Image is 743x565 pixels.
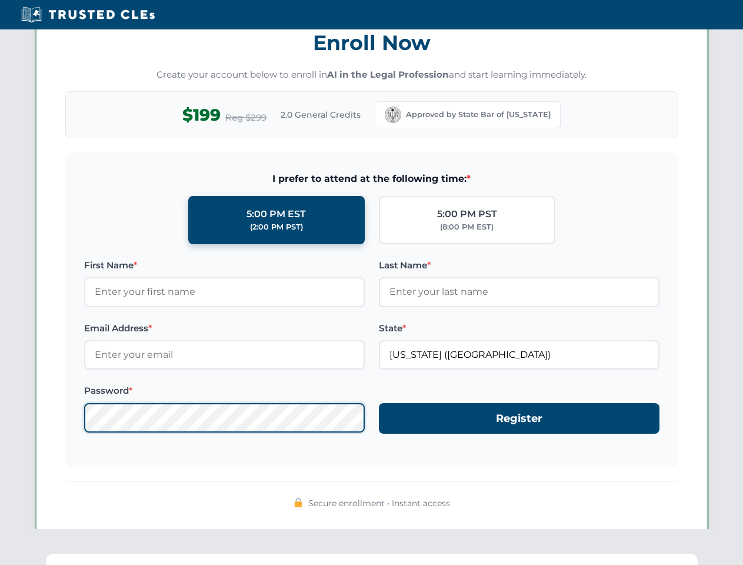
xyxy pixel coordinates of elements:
div: (8:00 PM EST) [440,221,494,233]
span: I prefer to attend at the following time: [84,171,659,187]
span: 2.0 General Credits [281,108,361,121]
input: Enter your last name [379,277,659,307]
span: Approved by State Bar of [US_STATE] [406,109,551,121]
img: Trusted CLEs [18,6,158,24]
h3: Enroll Now [65,24,678,61]
strong: AI in the Legal Profession [327,69,449,80]
button: Register [379,403,659,434]
div: (2:00 PM PST) [250,221,303,233]
input: Enter your email [84,340,365,370]
input: Enter your first name [84,277,365,307]
span: Secure enrollment • Instant access [308,497,450,510]
img: 🔒 [294,498,303,507]
span: Reg $299 [225,111,266,125]
span: $199 [182,102,221,128]
input: California (CA) [379,340,659,370]
label: Password [84,384,365,398]
label: Last Name [379,258,659,272]
label: State [379,321,659,335]
p: Create your account below to enroll in and start learning immediately. [65,68,678,82]
div: 5:00 PM PST [437,207,497,222]
img: California Bar [385,107,401,123]
label: Email Address [84,321,365,335]
div: 5:00 PM EST [246,207,306,222]
label: First Name [84,258,365,272]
